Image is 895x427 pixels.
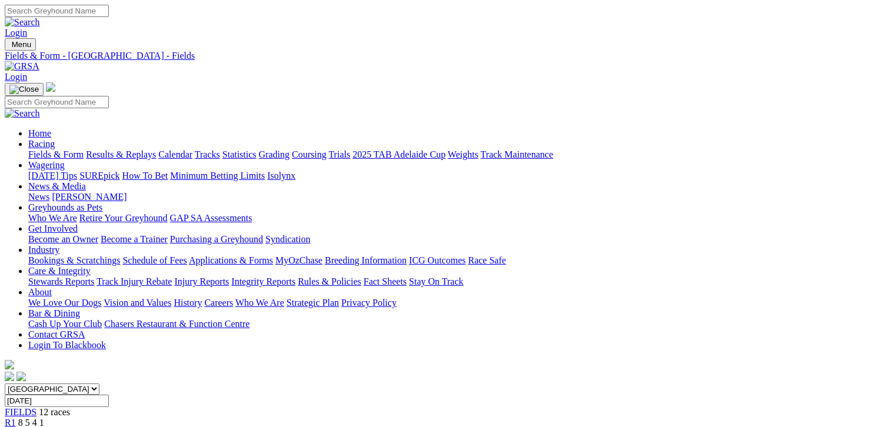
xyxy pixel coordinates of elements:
[235,298,284,308] a: Who We Are
[28,181,86,191] a: News & Media
[231,276,295,286] a: Integrity Reports
[28,234,98,244] a: Become an Owner
[28,287,52,297] a: About
[28,223,78,233] a: Get Involved
[28,234,890,245] div: Get Involved
[28,213,890,223] div: Greyhounds as Pets
[287,298,339,308] a: Strategic Plan
[86,149,156,159] a: Results & Replays
[5,5,109,17] input: Search
[28,266,91,276] a: Care & Integrity
[79,171,119,181] a: SUREpick
[5,360,14,369] img: logo-grsa-white.png
[28,192,49,202] a: News
[104,319,249,329] a: Chasers Restaurant & Function Centre
[170,171,265,181] a: Minimum Betting Limits
[39,407,70,417] span: 12 races
[5,96,109,108] input: Search
[5,28,27,38] a: Login
[189,255,273,265] a: Applications & Forms
[341,298,397,308] a: Privacy Policy
[28,160,65,170] a: Wagering
[79,213,168,223] a: Retire Your Greyhound
[9,85,39,94] img: Close
[267,171,295,181] a: Isolynx
[222,149,257,159] a: Statistics
[409,255,465,265] a: ICG Outcomes
[195,149,220,159] a: Tracks
[170,234,263,244] a: Purchasing a Greyhound
[298,276,361,286] a: Rules & Policies
[104,298,171,308] a: Vision and Values
[5,372,14,381] img: facebook.svg
[259,149,290,159] a: Grading
[5,395,109,407] input: Select date
[170,213,252,223] a: GAP SA Assessments
[97,276,172,286] a: Track Injury Rebate
[28,149,890,160] div: Racing
[328,149,350,159] a: Trials
[204,298,233,308] a: Careers
[28,308,80,318] a: Bar & Dining
[28,340,106,350] a: Login To Blackbook
[28,276,94,286] a: Stewards Reports
[28,171,77,181] a: [DATE] Tips
[28,128,51,138] a: Home
[5,72,27,82] a: Login
[28,319,890,329] div: Bar & Dining
[325,255,407,265] a: Breeding Information
[158,149,192,159] a: Calendar
[5,51,890,61] a: Fields & Form - [GEOGRAPHIC_DATA] - Fields
[28,276,890,287] div: Care & Integrity
[28,255,120,265] a: Bookings & Scratchings
[28,329,85,339] a: Contact GRSA
[5,61,39,72] img: GRSA
[28,149,84,159] a: Fields & Form
[46,82,55,92] img: logo-grsa-white.png
[5,38,36,51] button: Toggle navigation
[28,213,77,223] a: Who We Are
[52,192,127,202] a: [PERSON_NAME]
[16,372,26,381] img: twitter.svg
[174,276,229,286] a: Injury Reports
[352,149,445,159] a: 2025 TAB Adelaide Cup
[481,149,553,159] a: Track Maintenance
[28,171,890,181] div: Wagering
[122,171,168,181] a: How To Bet
[409,276,463,286] a: Stay On Track
[448,149,478,159] a: Weights
[28,192,890,202] div: News & Media
[28,255,890,266] div: Industry
[292,149,327,159] a: Coursing
[275,255,322,265] a: MyOzChase
[5,407,36,417] a: FIELDS
[28,319,102,329] a: Cash Up Your Club
[28,139,55,149] a: Racing
[468,255,505,265] a: Race Safe
[5,108,40,119] img: Search
[101,234,168,244] a: Become a Trainer
[364,276,407,286] a: Fact Sheets
[122,255,187,265] a: Schedule of Fees
[5,17,40,28] img: Search
[28,202,102,212] a: Greyhounds as Pets
[174,298,202,308] a: History
[12,40,31,49] span: Menu
[28,298,890,308] div: About
[265,234,310,244] a: Syndication
[28,298,101,308] a: We Love Our Dogs
[5,83,44,96] button: Toggle navigation
[28,245,59,255] a: Industry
